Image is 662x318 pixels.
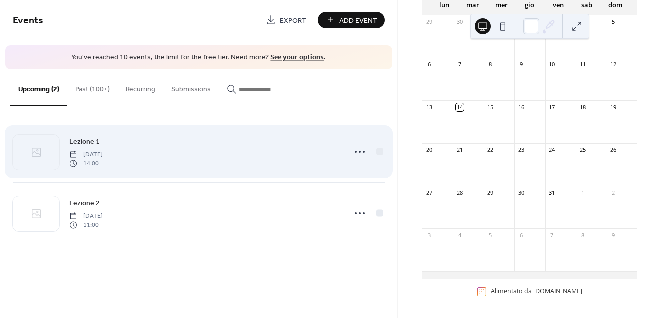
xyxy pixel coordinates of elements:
[69,197,100,209] a: Lezione 2
[487,146,494,154] div: 22
[425,103,433,111] div: 13
[425,189,433,196] div: 27
[69,221,103,230] span: 11:00
[118,69,163,105] button: Recurring
[69,150,103,159] span: [DATE]
[548,103,556,111] div: 17
[487,103,494,111] div: 15
[425,18,433,26] div: 29
[456,103,463,111] div: 14
[579,189,586,196] div: 1
[517,231,525,239] div: 6
[491,287,582,296] div: Alimentato da
[487,61,494,68] div: 8
[579,146,586,154] div: 25
[517,189,525,196] div: 30
[548,146,556,154] div: 24
[163,69,219,105] button: Submissions
[10,69,67,106] button: Upcoming (2)
[67,69,118,105] button: Past (100+)
[533,287,582,296] a: [DOMAIN_NAME]
[548,231,556,239] div: 7
[579,61,586,68] div: 11
[425,61,433,68] div: 6
[610,61,617,68] div: 12
[13,11,43,30] span: Events
[69,211,103,220] span: [DATE]
[517,146,525,154] div: 23
[487,231,494,239] div: 5
[425,146,433,154] div: 20
[610,189,617,196] div: 2
[579,103,586,111] div: 18
[270,51,324,64] a: See your options
[517,103,525,111] div: 16
[69,136,100,147] span: Lezione 1
[456,189,463,196] div: 28
[15,53,382,63] span: You've reached 10 events, the limit for the free tier. Need more? .
[69,136,100,147] a: Lezione 1
[548,61,556,68] div: 10
[610,103,617,111] div: 19
[456,146,463,154] div: 21
[456,61,463,68] div: 7
[610,146,617,154] div: 26
[69,159,103,168] span: 14:00
[517,61,525,68] div: 9
[456,18,463,26] div: 30
[610,18,617,26] div: 5
[425,231,433,239] div: 3
[487,189,494,196] div: 29
[456,231,463,239] div: 4
[280,15,306,26] span: Export
[548,189,556,196] div: 31
[610,231,617,239] div: 9
[579,231,586,239] div: 8
[258,12,314,28] a: Export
